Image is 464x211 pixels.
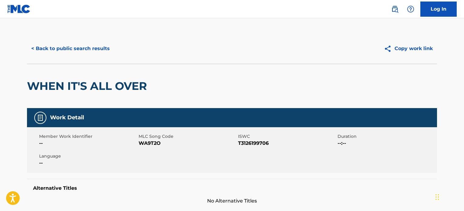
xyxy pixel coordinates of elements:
[434,182,464,211] iframe: Chat Widget
[7,5,31,13] img: MLC Logo
[238,133,336,140] span: ISWC
[338,133,435,140] span: Duration
[338,140,435,147] span: --:--
[435,188,439,206] div: Drag
[405,3,417,15] div: Help
[238,140,336,147] span: T3126199706
[389,3,401,15] a: Public Search
[407,5,414,13] img: help
[39,140,137,147] span: --
[27,41,114,56] button: < Back to public search results
[384,45,395,53] img: Copy work link
[380,41,437,56] button: Copy work link
[27,79,150,93] h2: WHEN IT'S ALL OVER
[50,114,84,121] h5: Work Detail
[33,185,431,191] h5: Alternative Titles
[139,140,237,147] span: WA9T2O
[39,133,137,140] span: Member Work Identifier
[39,159,137,167] span: --
[391,5,398,13] img: search
[37,114,44,121] img: Work Detail
[27,197,437,205] span: No Alternative Titles
[39,153,137,159] span: Language
[139,133,237,140] span: MLC Song Code
[420,2,457,17] a: Log In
